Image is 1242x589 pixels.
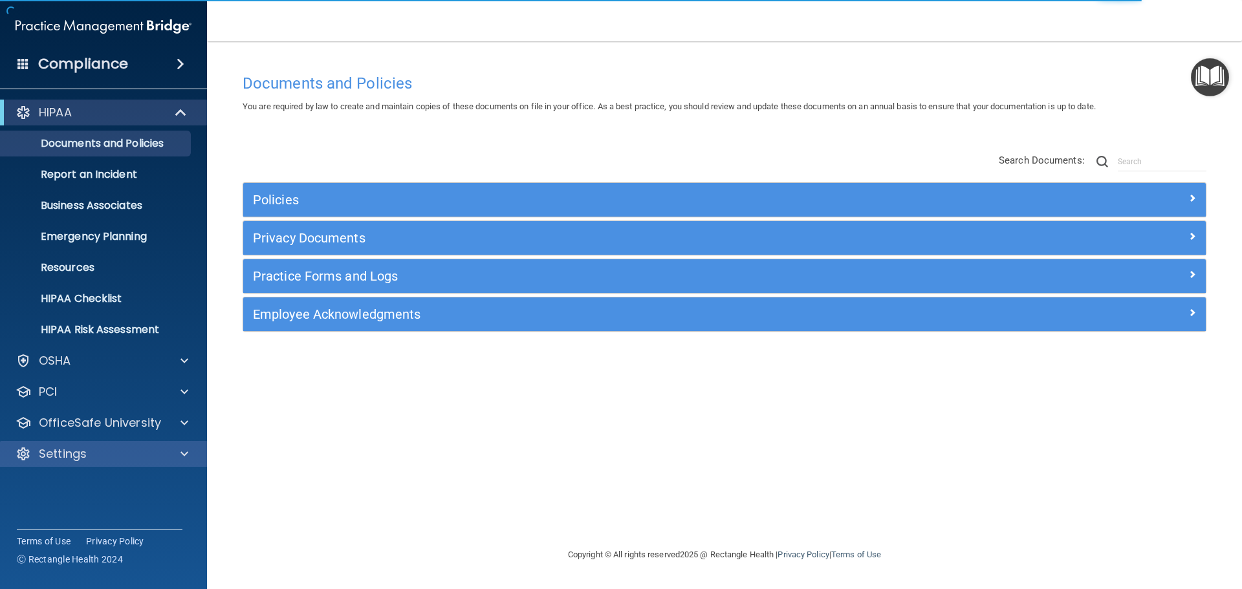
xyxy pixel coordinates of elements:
[39,353,71,369] p: OSHA
[8,323,185,336] p: HIPAA Risk Assessment
[38,55,128,73] h4: Compliance
[8,168,185,181] p: Report an Incident
[253,189,1196,210] a: Policies
[253,269,955,283] h5: Practice Forms and Logs
[778,550,829,559] a: Privacy Policy
[253,307,955,321] h5: Employee Acknowledgments
[243,75,1206,92] h4: Documents and Policies
[488,534,961,575] div: Copyright © All rights reserved 2025 @ Rectangle Health | |
[253,228,1196,248] a: Privacy Documents
[253,266,1196,286] a: Practice Forms and Logs
[831,550,881,559] a: Terms of Use
[39,446,87,462] p: Settings
[16,105,188,120] a: HIPAA
[16,446,188,462] a: Settings
[243,102,1096,111] span: You are required by law to create and maintain copies of these documents on file in your office. ...
[8,199,185,212] p: Business Associates
[16,415,188,431] a: OfficeSafe University
[39,384,57,400] p: PCI
[8,261,185,274] p: Resources
[8,292,185,305] p: HIPAA Checklist
[17,535,71,548] a: Terms of Use
[8,230,185,243] p: Emergency Planning
[16,353,188,369] a: OSHA
[86,535,144,548] a: Privacy Policy
[17,553,123,566] span: Ⓒ Rectangle Health 2024
[8,137,185,150] p: Documents and Policies
[253,304,1196,325] a: Employee Acknowledgments
[16,384,188,400] a: PCI
[1118,152,1206,171] input: Search
[39,415,161,431] p: OfficeSafe University
[1191,58,1229,96] button: Open Resource Center
[253,231,955,245] h5: Privacy Documents
[39,105,72,120] p: HIPAA
[253,193,955,207] h5: Policies
[999,155,1085,166] span: Search Documents:
[16,14,191,39] img: PMB logo
[1096,156,1108,167] img: ic-search.3b580494.png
